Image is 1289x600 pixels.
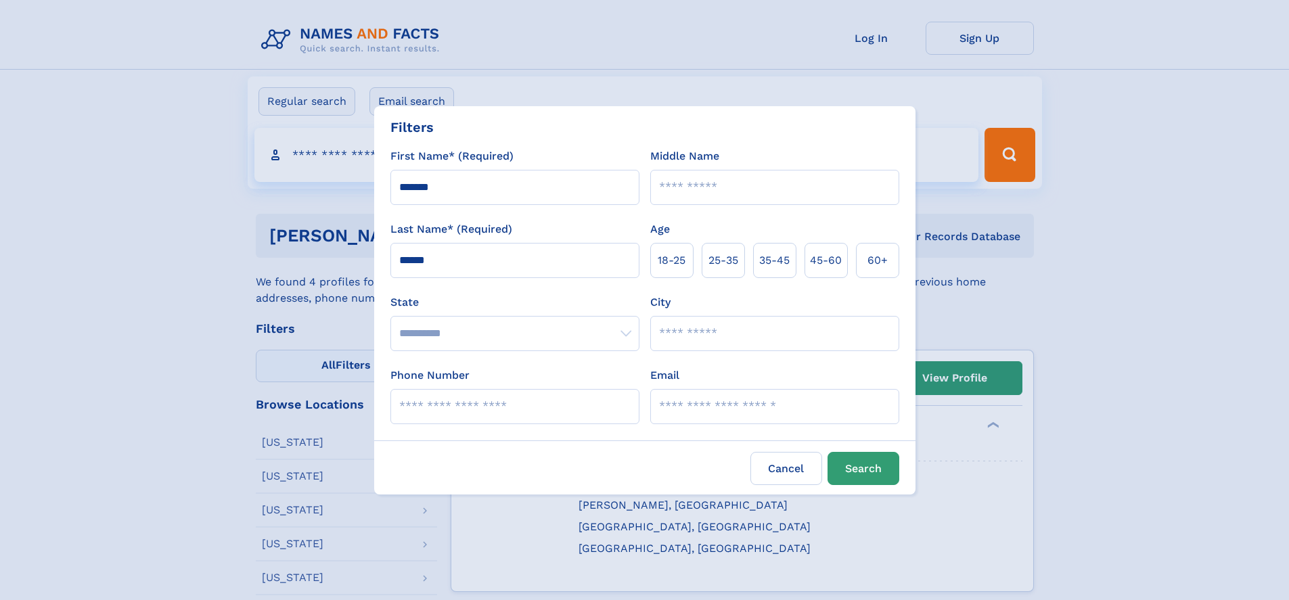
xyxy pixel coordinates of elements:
[759,252,790,269] span: 35‑45
[650,221,670,237] label: Age
[390,367,470,384] label: Phone Number
[828,452,899,485] button: Search
[650,148,719,164] label: Middle Name
[708,252,738,269] span: 25‑35
[390,148,514,164] label: First Name* (Required)
[750,452,822,485] label: Cancel
[390,221,512,237] label: Last Name* (Required)
[650,367,679,384] label: Email
[867,252,888,269] span: 60+
[390,117,434,137] div: Filters
[650,294,671,310] label: City
[658,252,685,269] span: 18‑25
[810,252,842,269] span: 45‑60
[390,294,639,310] label: State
